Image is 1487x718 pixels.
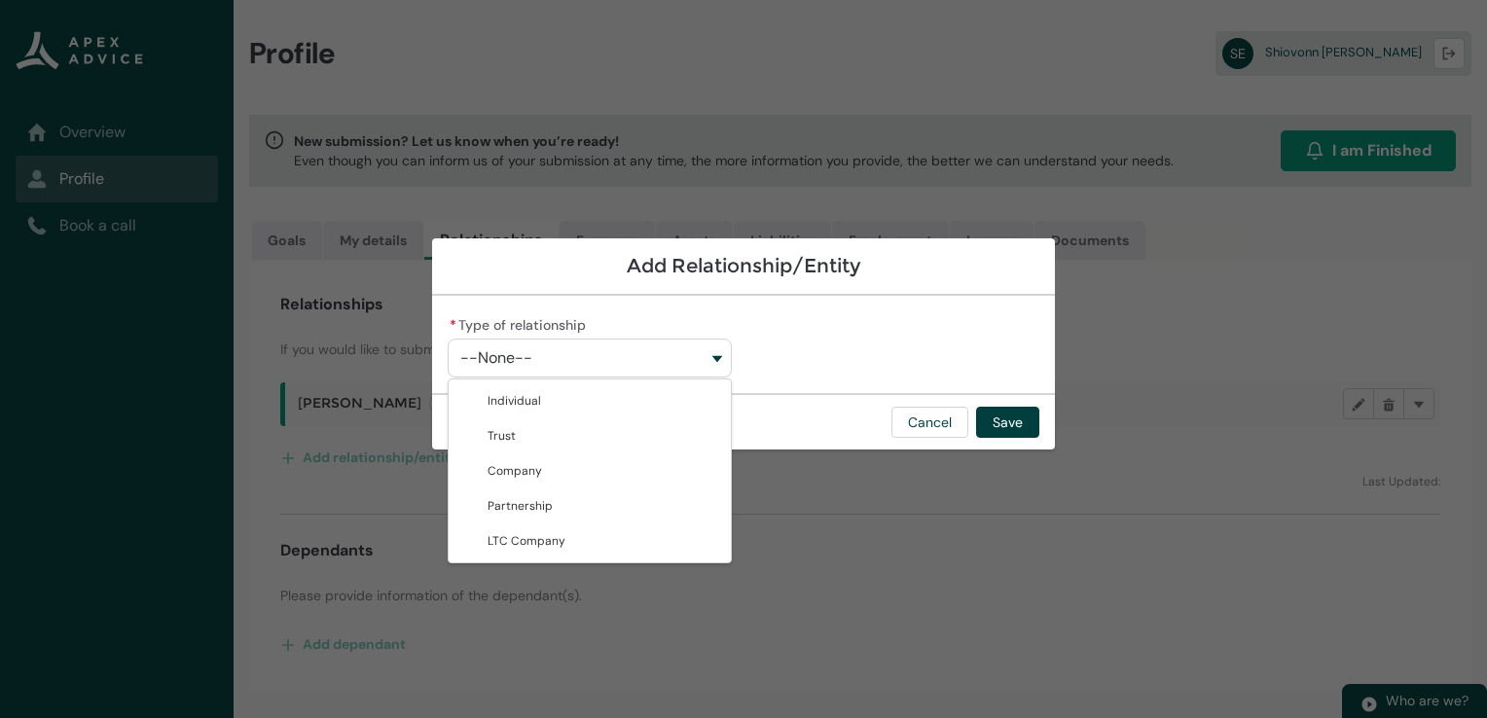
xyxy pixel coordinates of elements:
[448,311,594,335] label: Type of relationship
[448,339,732,377] button: Type of relationship
[450,316,456,334] abbr: required
[448,254,1039,278] h1: Add Relationship/Entity
[460,349,532,367] span: --None--
[976,407,1039,438] button: Save
[448,378,732,563] div: Type of relationship
[891,407,968,438] button: Cancel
